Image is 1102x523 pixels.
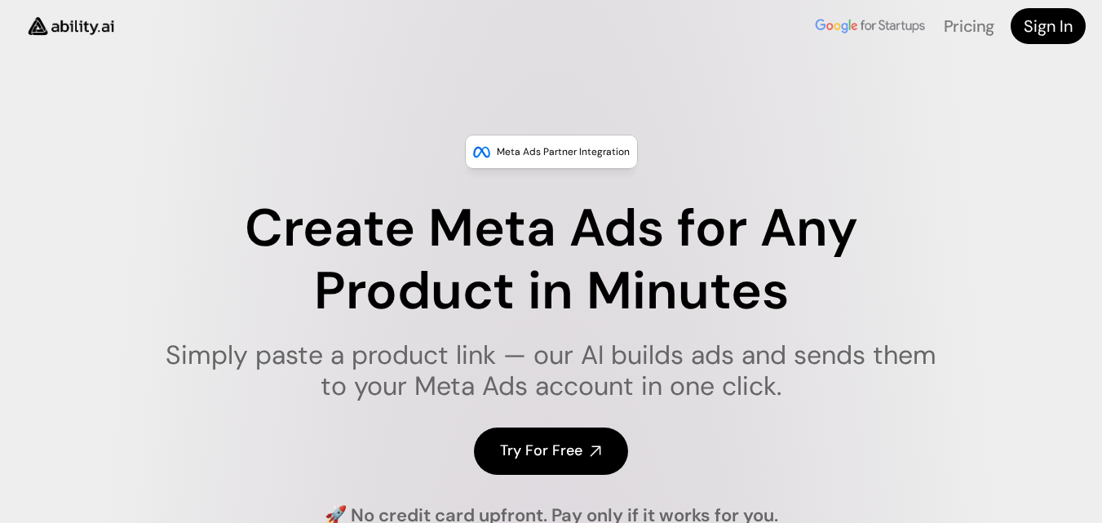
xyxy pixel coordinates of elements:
h1: Simply paste a product link — our AI builds ads and sends them to your Meta Ads account in one cl... [155,339,947,402]
p: Meta Ads Partner Integration [497,144,630,160]
h4: Sign In [1024,15,1073,38]
a: Try For Free [474,428,628,474]
a: Sign In [1011,8,1086,44]
h4: Try For Free [500,441,582,461]
a: Pricing [944,16,994,37]
h1: Create Meta Ads for Any Product in Minutes [155,197,947,323]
